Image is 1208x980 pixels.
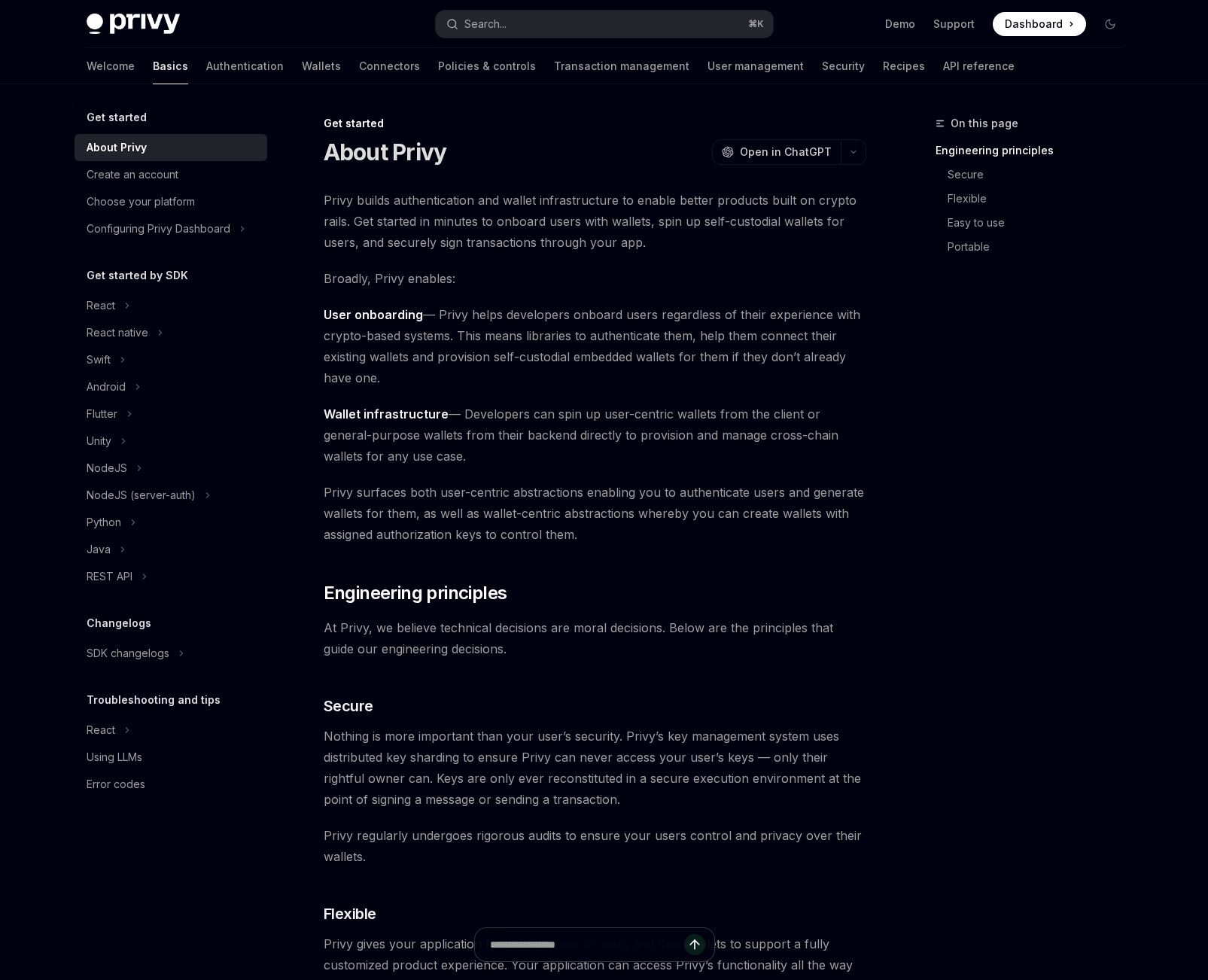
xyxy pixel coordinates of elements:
[75,509,267,536] button: Python
[75,346,267,373] button: Swift
[324,617,866,659] span: At Privy, we believe technical decisions are moral decisions. Below are the principles that guide...
[75,319,267,346] button: React native
[936,235,1134,259] a: Portable
[883,48,925,84] a: Recipes
[87,775,145,793] div: Error codes
[324,581,507,605] span: Engineering principles
[885,17,915,32] a: Demo
[87,166,178,184] div: Create an account
[87,266,188,285] h5: Get started by SDK
[75,536,267,563] button: Java
[87,540,111,558] div: Java
[324,138,447,166] h1: About Privy
[936,211,1134,235] a: Easy to use
[87,297,115,315] div: React
[324,695,373,717] span: Secure
[87,748,142,766] div: Using LLMs
[87,220,230,238] div: Configuring Privy Dashboard
[87,513,121,531] div: Python
[87,108,147,126] h5: Get started
[75,292,267,319] button: React
[87,324,148,342] div: React native
[87,138,147,157] div: About Privy
[87,721,115,739] div: React
[75,455,267,482] button: NodeJS
[324,304,866,388] span: — Privy helps developers onboard users regardless of their experience with crypto-based systems. ...
[75,482,267,509] button: NodeJS (server-auth)
[707,48,804,84] a: User management
[712,139,841,165] button: Open in ChatGPT
[75,771,267,798] a: Error codes
[464,15,507,33] div: Search...
[87,614,151,632] h5: Changelogs
[936,163,1134,187] a: Secure
[75,215,267,242] button: Configuring Privy Dashboard
[324,903,376,924] span: Flexible
[933,17,975,32] a: Support
[324,825,866,867] span: Privy regularly undergoes rigorous audits to ensure your users control and privacy over their wal...
[436,11,773,38] button: Search...⌘K
[87,691,221,709] h5: Troubleshooting and tips
[87,378,126,396] div: Android
[936,187,1134,211] a: Flexible
[75,188,267,215] a: Choose your platform
[324,116,866,131] div: Get started
[554,48,689,84] a: Transaction management
[684,934,705,955] button: Send message
[438,48,536,84] a: Policies & controls
[324,268,866,289] span: Broadly, Privy enables:
[324,406,449,422] strong: Wallet infrastructure
[951,114,1018,132] span: On this page
[87,432,111,450] div: Unity
[740,145,832,160] span: Open in ChatGPT
[75,640,267,667] button: SDK changelogs
[324,482,866,545] span: Privy surfaces both user-centric abstractions enabling you to authenticate users and generate wal...
[75,373,267,400] button: Android
[993,12,1086,36] a: Dashboard
[87,568,132,586] div: REST API
[75,161,267,188] a: Create an account
[490,928,684,961] input: Ask a question...
[87,486,196,504] div: NodeJS (server-auth)
[1098,12,1122,36] button: Toggle dark mode
[206,48,284,84] a: Authentication
[936,138,1134,163] a: Engineering principles
[75,563,267,590] button: REST API
[87,405,117,423] div: Flutter
[359,48,420,84] a: Connectors
[943,48,1015,84] a: API reference
[748,18,764,30] span: ⌘ K
[1005,17,1063,32] span: Dashboard
[87,48,135,84] a: Welcome
[87,351,111,369] div: Swift
[87,644,169,662] div: SDK changelogs
[75,400,267,428] button: Flutter
[87,193,195,211] div: Choose your platform
[87,459,127,477] div: NodeJS
[75,134,267,161] a: About Privy
[87,14,180,35] img: dark logo
[324,190,866,253] span: Privy builds authentication and wallet infrastructure to enable better products built on crypto r...
[324,307,423,322] strong: User onboarding
[302,48,341,84] a: Wallets
[324,726,866,810] span: Nothing is more important than your user’s security. Privy’s key management system uses distribut...
[75,717,267,744] button: React
[75,744,267,771] a: Using LLMs
[75,428,267,455] button: Unity
[153,48,188,84] a: Basics
[822,48,865,84] a: Security
[324,403,866,467] span: — Developers can spin up user-centric wallets from the client or general-purpose wallets from the...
